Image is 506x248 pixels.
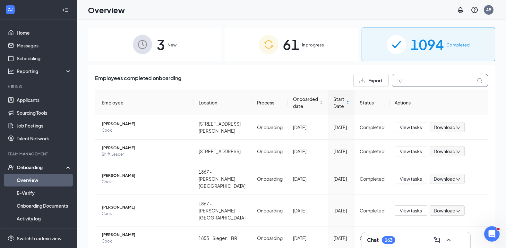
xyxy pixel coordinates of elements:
[95,90,193,115] th: Employee
[333,95,345,110] span: Start Date
[434,176,455,182] span: Download
[456,177,460,182] span: down
[102,204,188,211] span: [PERSON_NAME]
[360,124,384,131] div: Completed
[95,74,181,87] span: Employees completed onboarding
[193,115,252,140] td: [STREET_ADDRESS][PERSON_NAME]
[432,235,442,245] button: ComposeMessage
[17,164,66,170] div: Onboarding
[17,26,72,39] a: Home
[395,146,427,156] button: View tasks
[102,127,188,134] span: Cook
[360,235,384,242] div: Completed
[433,236,441,244] svg: ComposeMessage
[333,207,349,214] div: [DATE]
[293,207,323,214] div: [DATE]
[471,6,478,14] svg: QuestionInfo
[400,124,422,131] span: View tasks
[17,225,72,238] a: Team
[456,126,460,130] span: down
[252,115,288,140] td: Onboarding
[395,122,427,132] button: View tasks
[17,212,72,225] a: Activity log
[8,68,14,74] svg: Analysis
[293,95,318,110] span: Onboarded date
[400,148,422,155] span: View tasks
[62,7,68,13] svg: Collapse
[385,237,392,243] div: 263
[400,207,422,214] span: View tasks
[434,207,455,214] span: Download
[17,132,72,145] a: Talent Network
[17,106,72,119] a: Sourcing Tools
[457,6,464,14] svg: Notifications
[390,90,488,115] th: Actions
[17,235,62,242] div: Switch to admin view
[17,199,72,212] a: Onboarding Documents
[8,164,14,170] svg: UserCheck
[17,94,72,106] a: Applicants
[410,33,444,55] span: 1094
[395,174,427,184] button: View tasks
[395,205,427,216] button: View tasks
[293,175,323,182] div: [DATE]
[353,74,389,87] button: Export
[293,148,323,155] div: [DATE]
[302,42,324,48] span: In progress
[283,33,299,55] span: 61
[456,209,460,213] span: down
[193,140,252,163] td: [STREET_ADDRESS]
[17,68,72,74] div: Reporting
[486,7,491,12] div: AB
[157,33,165,55] span: 3
[252,163,288,195] td: Onboarding
[360,207,384,214] div: Completed
[88,4,125,15] h1: Overview
[293,235,323,242] div: [DATE]
[8,151,70,157] div: Team Management
[360,148,384,155] div: Completed
[102,211,188,217] span: Cook
[102,238,188,244] span: Cook
[333,235,349,242] div: [DATE]
[434,124,455,131] span: Download
[368,78,382,83] span: Export
[193,90,252,115] th: Location
[102,121,188,127] span: [PERSON_NAME]
[456,236,464,244] svg: Minimize
[333,148,349,155] div: [DATE]
[8,235,14,242] svg: Settings
[193,163,252,195] td: 1867 - [PERSON_NAME][GEOGRAPHIC_DATA]
[288,90,328,115] th: Onboarded date
[193,195,252,227] td: 1867 - [PERSON_NAME][GEOGRAPHIC_DATA]
[252,90,288,115] th: Process
[333,124,349,131] div: [DATE]
[446,42,470,48] span: Completed
[445,236,452,244] svg: ChevronUp
[167,42,176,48] span: New
[456,150,460,154] span: down
[102,151,188,158] span: Shift Leader
[7,6,13,13] svg: WorkstreamLogo
[443,235,454,245] button: ChevronUp
[293,124,323,131] div: [DATE]
[392,74,488,87] input: Search by Name, Job Posting, or Process
[252,140,288,163] td: Onboarding
[102,179,188,185] span: Cook
[8,84,70,89] div: Hiring
[102,232,188,238] span: [PERSON_NAME]
[102,172,188,179] span: [PERSON_NAME]
[17,186,72,199] a: E-Verify
[17,39,72,52] a: Messages
[455,235,465,245] button: Minimize
[355,90,390,115] th: Status
[252,195,288,227] td: Onboarding
[400,175,422,182] span: View tasks
[333,175,349,182] div: [DATE]
[484,226,500,242] iframe: Intercom live chat
[102,145,188,151] span: [PERSON_NAME]
[367,236,379,244] h3: Chat
[17,174,72,186] a: Overview
[434,148,455,155] span: Download
[17,52,72,65] a: Scheduling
